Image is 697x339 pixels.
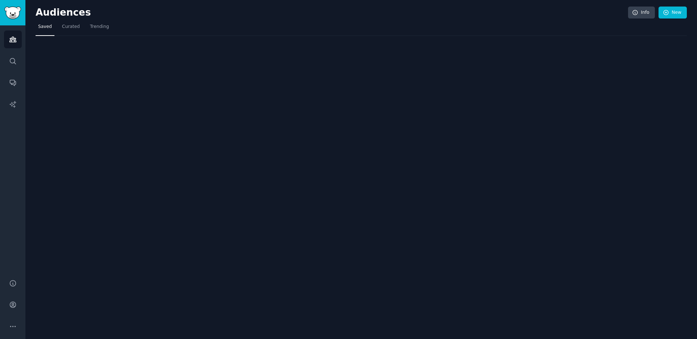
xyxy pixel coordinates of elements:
span: Curated [62,24,80,30]
a: Curated [60,21,82,36]
span: Trending [90,24,109,30]
a: Saved [36,21,54,36]
span: Saved [38,24,52,30]
img: GummySearch logo [4,7,21,19]
a: Trending [87,21,111,36]
a: Info [628,7,655,19]
h2: Audiences [36,7,628,19]
a: New [659,7,687,19]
